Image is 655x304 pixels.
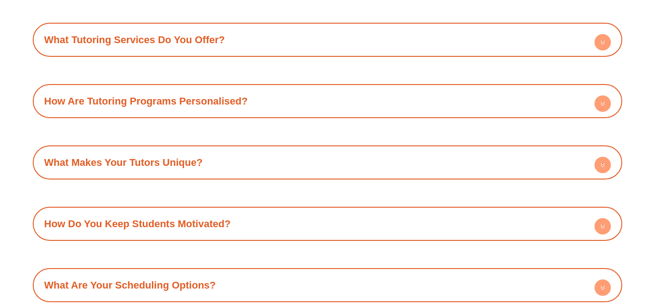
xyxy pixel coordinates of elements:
[37,89,618,114] h4: How Are Tutoring Programs Personalised?
[37,150,618,175] h4: What Makes Your Tutors Unique?
[44,157,202,168] a: What Makes Your Tutors Unique?
[37,273,618,298] h4: What Are Your Scheduling Options?
[499,201,655,304] iframe: Chat Widget
[37,211,618,236] h4: How Do You Keep Students Motivated?
[37,27,618,52] h4: What Tutoring Services Do You Offer?
[44,95,247,107] a: How Are Tutoring Programs Personalised?
[44,279,216,291] a: What Are Your Scheduling Options?
[44,218,231,229] a: How Do You Keep Students Motivated?
[44,34,225,45] a: What Tutoring Services Do You Offer?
